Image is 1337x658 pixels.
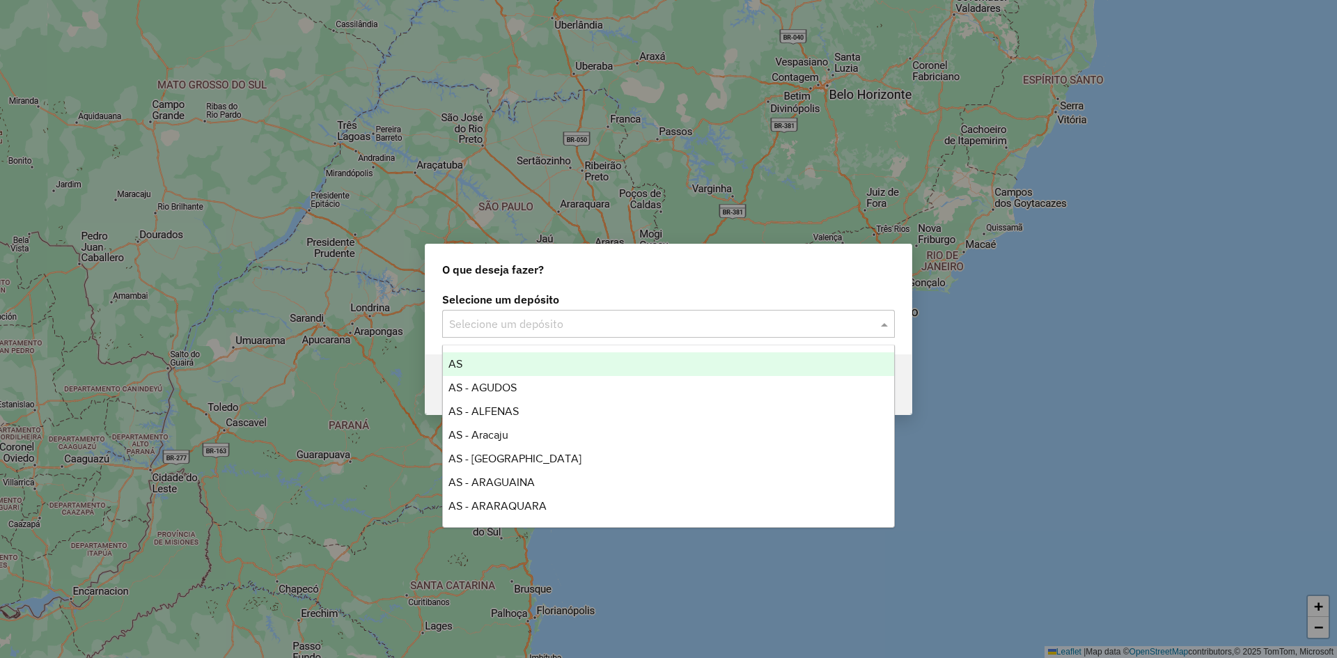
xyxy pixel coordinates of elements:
span: AS - AGUDOS [448,382,517,393]
span: AS - ARARAQUARA [448,500,547,512]
span: AS [448,358,462,370]
ng-dropdown-panel: Options list [442,345,895,528]
span: AS - [GEOGRAPHIC_DATA] [448,453,581,464]
span: AS - Aracaju [448,429,508,441]
span: AS - ALFENAS [448,405,519,417]
span: O que deseja fazer? [442,261,544,278]
span: AS - ARAGUAINA [448,476,535,488]
label: Selecione um depósito [442,291,895,308]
